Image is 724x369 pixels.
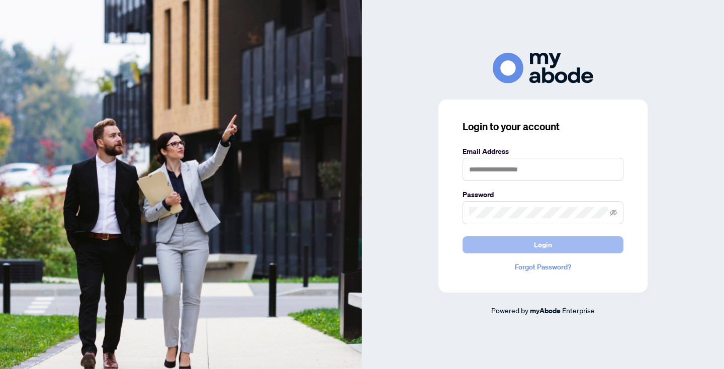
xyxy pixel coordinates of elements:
span: Enterprise [562,306,595,315]
span: eye-invisible [610,209,617,216]
button: Login [463,236,623,253]
span: Powered by [491,306,528,315]
a: Forgot Password? [463,261,623,272]
label: Email Address [463,146,623,157]
a: myAbode [530,305,561,316]
span: Login [534,237,552,253]
h3: Login to your account [463,120,623,134]
img: ma-logo [493,53,593,83]
label: Password [463,189,623,200]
